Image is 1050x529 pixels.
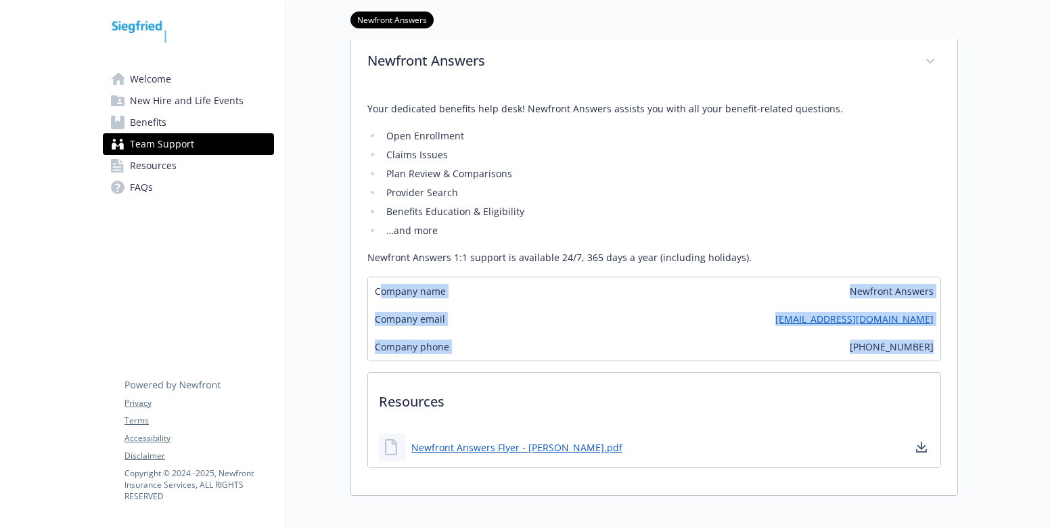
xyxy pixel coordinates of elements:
span: Resources [130,155,177,177]
a: Newfront Answers [350,13,434,26]
a: FAQs [103,177,274,198]
div: Newfront Answers [351,34,957,90]
span: [PHONE_NUMBER] [850,340,934,354]
a: Team Support [103,133,274,155]
a: Resources [103,155,274,177]
span: Newfront Answers [850,284,934,298]
p: Newfront Answers [367,51,909,71]
a: Welcome [103,68,274,90]
a: Accessibility [124,432,273,444]
p: Your dedicated benefits help desk! Newfront Answers assists you with all your benefit-related que... [367,101,941,117]
p: Copyright © 2024 - 2025 , Newfront Insurance Services, ALL RIGHTS RESERVED [124,467,273,502]
span: FAQs [130,177,153,198]
li: Claims Issues [382,147,941,163]
li: …and more [382,223,941,239]
span: Company email [375,312,445,326]
div: Newfront Answers [351,90,957,495]
span: Team Support [130,133,194,155]
li: Plan Review & Comparisons [382,166,941,182]
span: Benefits [130,112,166,133]
li: Open Enrollment [382,128,941,144]
a: Terms [124,415,273,427]
span: Company phone [375,340,449,354]
a: New Hire and Life Events [103,90,274,112]
p: Resources [368,373,940,423]
a: [EMAIL_ADDRESS][DOMAIN_NAME] [775,312,934,326]
a: download document [913,439,930,455]
li: Benefits Education & Eligibility [382,204,941,220]
span: Company name [375,284,446,298]
li: Provider Search [382,185,941,201]
a: Benefits [103,112,274,133]
a: Disclaimer [124,450,273,462]
span: New Hire and Life Events [130,90,244,112]
a: Newfront Answers Flyer - [PERSON_NAME].pdf [411,440,622,455]
span: Welcome [130,68,171,90]
a: Privacy [124,397,273,409]
p: Newfront Answers 1:1 support is available 24/7, 365 days a year (including holidays). [367,250,941,266]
